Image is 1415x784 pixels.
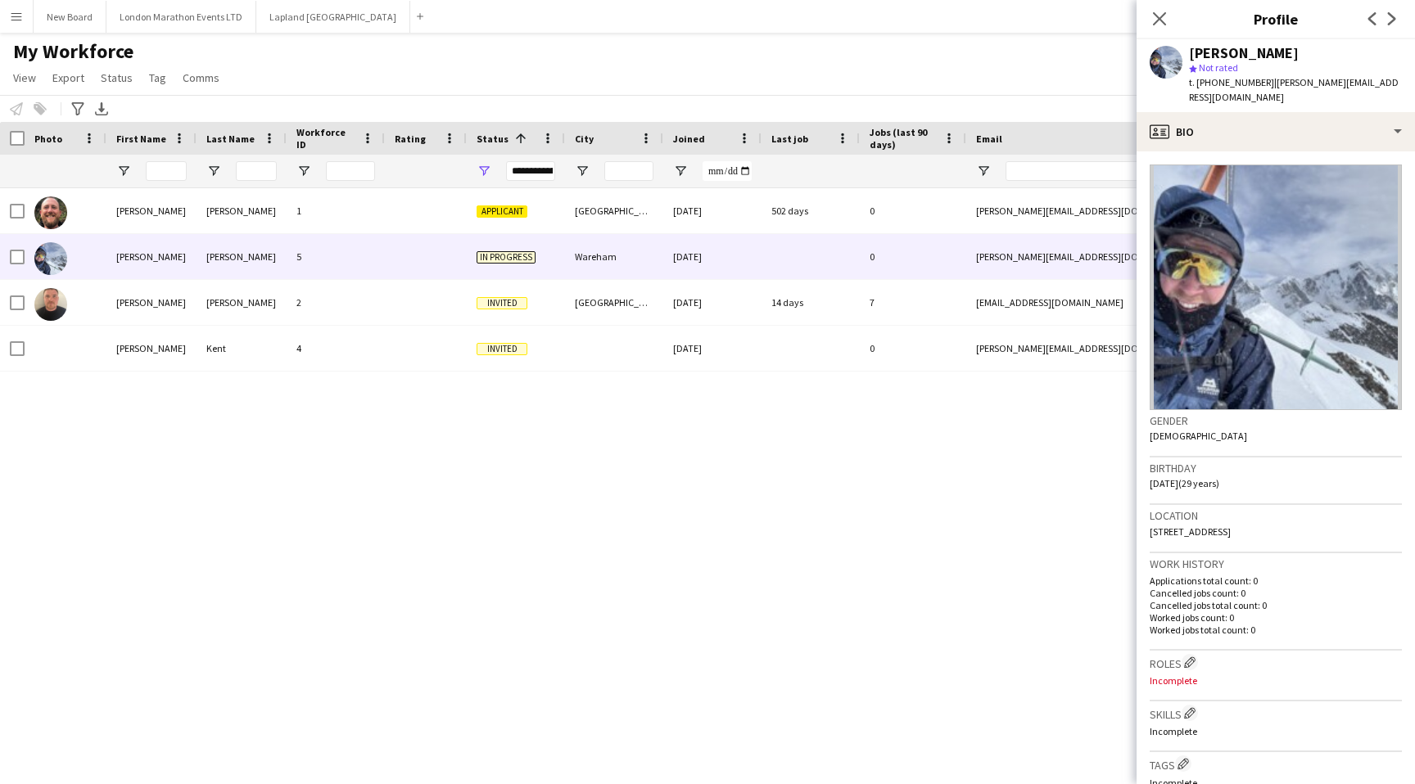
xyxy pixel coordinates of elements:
p: Incomplete [1150,725,1402,737]
div: 14 days [762,280,860,325]
p: Worked jobs count: 0 [1150,611,1402,624]
div: Kent [197,326,287,371]
div: [PERSON_NAME] [106,234,197,279]
div: 502 days [762,188,860,233]
span: [DEMOGRAPHIC_DATA] [1150,430,1247,442]
div: [DATE] [663,188,762,233]
span: Last Name [206,133,255,145]
h3: Skills [1150,705,1402,722]
button: London Marathon Events LTD [106,1,256,33]
div: 1 [287,188,385,233]
span: | [PERSON_NAME][EMAIL_ADDRESS][DOMAIN_NAME] [1189,76,1399,103]
a: View [7,67,43,88]
span: t. [PHONE_NUMBER] [1189,76,1274,88]
img: Joe Daniels [34,288,67,321]
a: Status [94,67,139,88]
span: Rating [395,133,426,145]
h3: Profile [1137,8,1415,29]
div: [PERSON_NAME] [106,280,197,325]
app-action-btn: Export XLSX [92,99,111,119]
h3: Tags [1150,755,1402,773]
span: Status [477,133,509,145]
div: [PERSON_NAME] [106,326,197,371]
span: [DATE] (29 years) [1150,477,1219,489]
p: Incomplete [1150,674,1402,687]
img: Sam Moriarty [34,242,67,275]
div: [PERSON_NAME] [197,280,287,325]
input: Email Filter Input [1006,161,1284,181]
button: Open Filter Menu [673,164,688,178]
span: Joined [673,133,705,145]
button: Open Filter Menu [206,164,221,178]
span: Not rated [1199,61,1238,74]
a: Tag [142,67,173,88]
div: [PERSON_NAME][EMAIL_ADDRESS][DOMAIN_NAME] [966,234,1294,279]
span: Invited [477,343,527,355]
div: [GEOGRAPHIC_DATA] [565,280,663,325]
div: [DATE] [663,234,762,279]
a: Comms [176,67,226,88]
div: Bio [1137,112,1415,151]
span: Jobs (last 90 days) [870,126,937,151]
span: Export [52,70,84,85]
div: [PERSON_NAME] [197,234,287,279]
div: [PERSON_NAME] [197,188,287,233]
h3: Location [1150,508,1402,523]
app-action-btn: Advanced filters [68,99,88,119]
button: Open Filter Menu [477,164,491,178]
span: In progress [477,251,536,264]
span: Email [976,133,1002,145]
div: [PERSON_NAME] [1189,46,1299,61]
div: [EMAIL_ADDRESS][DOMAIN_NAME] [966,280,1294,325]
input: City Filter Input [604,161,653,181]
button: Open Filter Menu [296,164,311,178]
span: View [13,70,36,85]
button: Open Filter Menu [575,164,590,178]
span: My Workforce [13,39,133,64]
p: Cancelled jobs total count: 0 [1150,599,1402,611]
h3: Birthday [1150,461,1402,475]
input: Workforce ID Filter Input [326,161,375,181]
div: 7 [860,280,966,325]
h3: Work history [1150,556,1402,571]
div: Wareham [565,234,663,279]
span: Tag [149,70,166,85]
p: Cancelled jobs count: 0 [1150,587,1402,599]
div: [GEOGRAPHIC_DATA] [565,188,663,233]
div: [DATE] [663,326,762,371]
div: [DATE] [663,280,762,325]
h3: Gender [1150,413,1402,428]
h3: Roles [1150,654,1402,671]
a: Export [46,67,91,88]
span: Photo [34,133,62,145]
div: 0 [860,234,966,279]
div: [PERSON_NAME][EMAIL_ADDRESS][DOMAIN_NAME] [966,326,1294,371]
div: 5 [287,234,385,279]
span: Comms [183,70,219,85]
img: Ross Murray [34,196,67,229]
span: Status [101,70,133,85]
div: 0 [860,188,966,233]
input: Last Name Filter Input [236,161,277,181]
div: 2 [287,280,385,325]
span: Applicant [477,205,527,218]
p: Applications total count: 0 [1150,574,1402,587]
img: Crew avatar or photo [1150,164,1402,410]
span: Last job [771,133,808,145]
p: Worked jobs total count: 0 [1150,624,1402,636]
div: 0 [860,326,966,371]
div: [PERSON_NAME] [106,188,197,233]
span: [STREET_ADDRESS] [1150,525,1231,538]
div: 4 [287,326,385,371]
div: [PERSON_NAME][EMAIL_ADDRESS][DOMAIN_NAME] [966,188,1294,233]
button: Lapland [GEOGRAPHIC_DATA] [256,1,410,33]
span: Workforce ID [296,126,355,151]
button: New Board [34,1,106,33]
button: Open Filter Menu [116,164,131,178]
span: Invited [477,297,527,309]
button: Open Filter Menu [976,164,991,178]
input: First Name Filter Input [146,161,187,181]
input: Joined Filter Input [703,161,752,181]
span: First Name [116,133,166,145]
span: City [575,133,594,145]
